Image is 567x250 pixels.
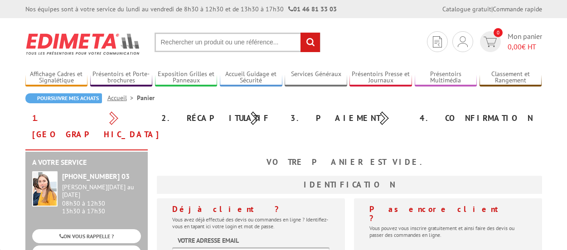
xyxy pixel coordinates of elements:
a: Présentoirs Presse et Journaux [349,70,412,85]
a: Affichage Cadres et Signalétique [25,70,88,85]
img: devis rapide [433,36,442,48]
div: 3. Paiement [284,110,413,126]
a: Accueil [107,94,137,102]
a: Commande rapide [493,5,542,13]
div: 2. Récapitulatif [155,110,284,126]
b: Votre panier est vide. [267,157,432,167]
h4: Déjà client ? [172,205,330,214]
img: devis rapide [458,36,468,47]
p: Vous avez déjà effectué des devis ou commandes en ligne ? Identifiez-vous en tapant ici votre log... [172,216,330,230]
span: Mon panier [508,31,542,52]
a: devis rapide 0 Mon panier 0,00€ HT [478,31,542,52]
li: Panier [137,93,155,102]
a: Présentoirs Multimédia [415,70,477,85]
a: Classement et Rangement [480,70,542,85]
p: Vous pouvez vous inscrire gratuitement et ainsi faire des devis ou passer des commandes en ligne. [369,225,527,238]
img: Edimeta [25,27,141,61]
img: widget-service.jpg [32,171,58,207]
strong: [PHONE_NUMBER] 03 [62,172,130,181]
div: 08h30 à 12h30 13h30 à 17h30 [62,183,141,215]
h2: A votre service [32,159,141,167]
a: Accueil Guidage et Sécurité [220,70,282,85]
div: 4. Confirmation [413,110,542,126]
a: Exposition Grilles et Panneaux [155,70,218,85]
strong: 01 46 81 33 03 [288,5,337,13]
div: [PERSON_NAME][DATE] au [DATE] [62,183,141,199]
a: Poursuivre mes achats [25,93,102,103]
a: Catalogue gratuit [442,5,491,13]
a: Présentoirs et Porte-brochures [90,70,153,85]
span: € HT [508,42,542,52]
a: ON VOUS RAPPELLE ? [32,229,141,243]
input: Rechercher un produit ou une référence... [155,33,320,52]
h4: Pas encore client ? [369,205,527,223]
div: 1. [GEOGRAPHIC_DATA] [25,110,155,143]
input: rechercher [300,33,320,52]
a: Services Généraux [285,70,347,85]
img: devis rapide [484,37,497,47]
span: 0 [494,28,503,37]
label: Votre adresse email [178,236,239,245]
span: 0,00 [508,42,522,51]
div: Nos équipes sont à votre service du lundi au vendredi de 8h30 à 12h30 et de 13h30 à 17h30 [25,5,337,14]
div: | [442,5,542,14]
h3: Identification [157,176,542,194]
